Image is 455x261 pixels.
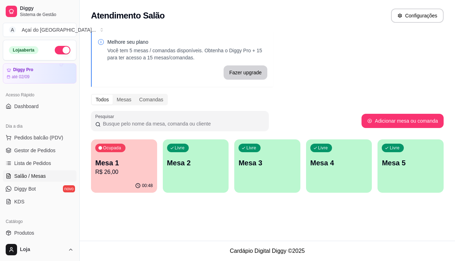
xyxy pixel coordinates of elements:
button: Alterar Status [55,46,70,54]
a: Produtos [3,227,76,239]
footer: Cardápio Digital Diggy © 2025 [80,241,455,261]
button: Adicionar mesa ou comanda [362,114,444,128]
span: Diggy Bot [14,185,36,192]
button: Fazer upgrade [224,65,267,80]
div: Mesas [113,95,135,105]
button: LivreMesa 3 [234,139,300,193]
button: LivreMesa 2 [163,139,229,193]
button: Loja [3,241,76,258]
div: Açaí do [GEOGRAPHIC_DATA] ... [22,26,96,33]
p: Mesa 5 [382,158,439,168]
p: Mesa 4 [310,158,368,168]
div: Catálogo [3,216,76,227]
h2: Atendimento Salão [91,10,165,21]
p: R$ 26,00 [95,168,153,176]
a: Gestor de Pedidos [3,145,76,156]
a: Lista de Pedidos [3,158,76,169]
span: Salão / Mesas [14,172,46,180]
div: Dia a dia [3,121,76,132]
article: Diggy Pro [13,67,33,73]
span: Pedidos balcão (PDV) [14,134,63,141]
p: Ocupada [103,145,121,151]
p: Mesa 2 [167,158,225,168]
p: 00:48 [142,183,153,188]
a: KDS [3,196,76,207]
span: Sistema de Gestão [20,12,74,17]
span: A [9,26,16,33]
p: Mesa 1 [95,158,153,168]
p: Mesa 3 [239,158,296,168]
div: Todos [92,95,113,105]
a: Diggy Botnovo [3,183,76,195]
a: Salão / Mesas [3,170,76,182]
span: Gestor de Pedidos [14,147,55,154]
span: Loja [20,246,65,253]
p: Livre [390,145,400,151]
span: Lista de Pedidos [14,160,51,167]
div: Acesso Rápido [3,89,76,101]
button: LivreMesa 4 [306,139,372,193]
a: Dashboard [3,101,76,112]
div: Loja aberta [9,46,38,54]
span: Dashboard [14,103,39,110]
button: Configurações [391,9,444,23]
button: Pedidos balcão (PDV) [3,132,76,143]
p: Melhore seu plano [107,38,267,46]
label: Pesquisar [95,113,117,119]
p: Livre [318,145,328,151]
a: DiggySistema de Gestão [3,3,76,20]
span: Produtos [14,229,34,236]
span: KDS [14,198,25,205]
button: Select a team [3,23,76,37]
button: LivreMesa 5 [378,139,444,193]
span: Diggy [20,5,74,12]
p: Livre [175,145,185,151]
article: até 02/09 [12,74,30,80]
input: Pesquisar [101,120,264,127]
p: Livre [246,145,256,151]
div: Comandas [135,95,167,105]
a: Diggy Proaté 02/09 [3,63,76,84]
p: Você tem 5 mesas / comandas disponíveis. Obtenha o Diggy Pro + 15 para ter acesso a 15 mesas/coma... [107,47,267,61]
button: OcupadaMesa 1R$ 26,0000:48 [91,139,157,193]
